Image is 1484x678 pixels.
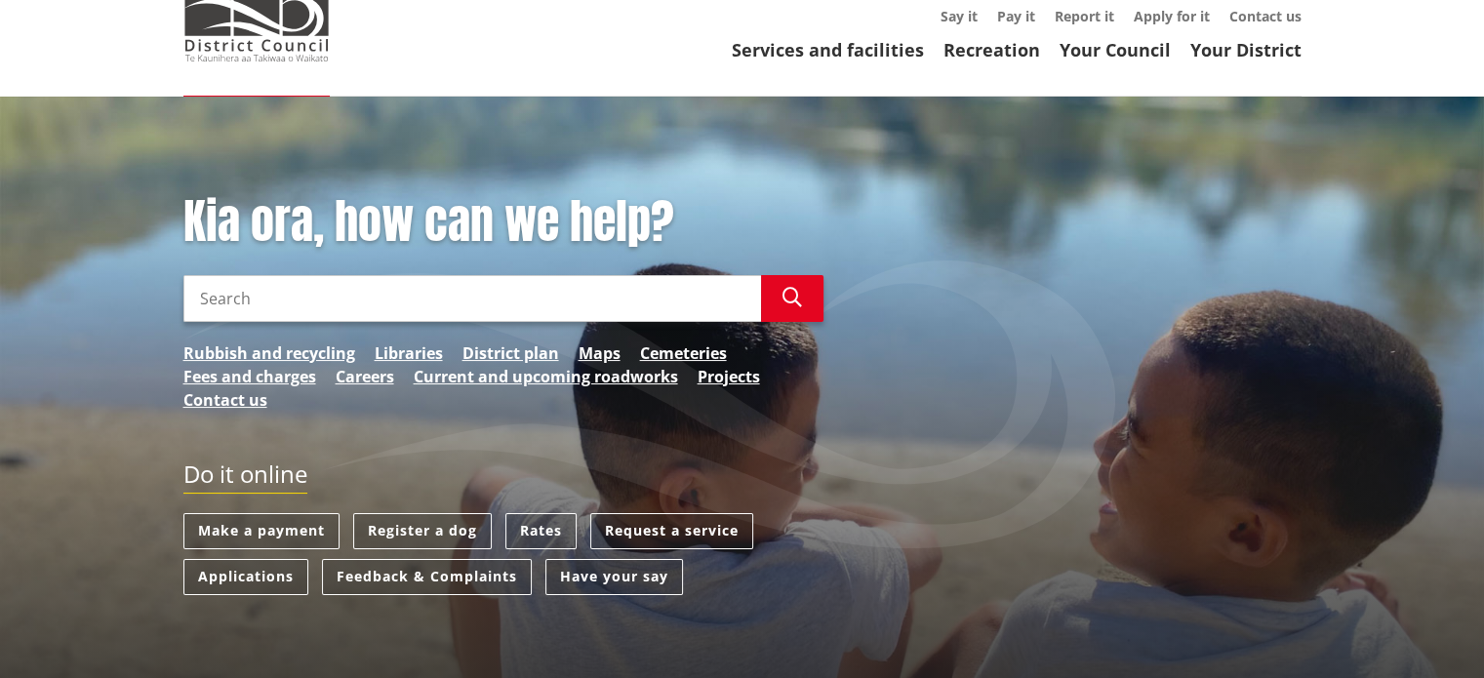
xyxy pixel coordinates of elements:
h2: Do it online [183,460,307,495]
a: Have your say [545,559,683,595]
a: Applications [183,559,308,595]
a: Your District [1190,38,1302,61]
a: Apply for it [1134,7,1210,25]
a: Projects [698,365,760,388]
a: Careers [336,365,394,388]
a: Report it [1055,7,1114,25]
a: Register a dog [353,513,492,549]
input: Search input [183,275,761,322]
a: Contact us [1229,7,1302,25]
a: Make a payment [183,513,340,549]
a: Feedback & Complaints [322,559,532,595]
a: Request a service [590,513,753,549]
iframe: Messenger Launcher [1394,596,1464,666]
a: Services and facilities [732,38,924,61]
a: District plan [462,341,559,365]
a: Recreation [943,38,1040,61]
h1: Kia ora, how can we help? [183,194,823,251]
a: Rubbish and recycling [183,341,355,365]
a: Contact us [183,388,267,412]
a: Maps [579,341,621,365]
a: Your Council [1060,38,1171,61]
a: Current and upcoming roadworks [414,365,678,388]
a: Say it [941,7,978,25]
a: Cemeteries [640,341,727,365]
a: Pay it [997,7,1035,25]
a: Fees and charges [183,365,316,388]
a: Libraries [375,341,443,365]
a: Rates [505,513,577,549]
